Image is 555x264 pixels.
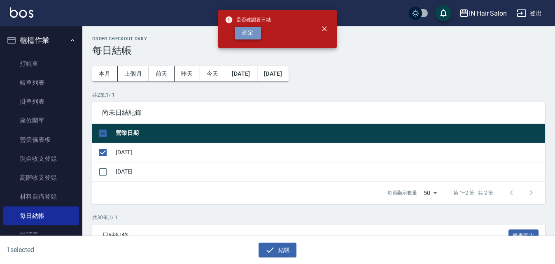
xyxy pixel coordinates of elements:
[118,66,149,81] button: 上個月
[3,225,79,244] a: 排班表
[3,206,79,225] a: 每日結帳
[149,66,175,81] button: 前天
[469,8,507,19] div: IN Hair Salon
[114,124,545,143] th: 營業日期
[114,143,545,162] td: [DATE]
[92,66,118,81] button: 本月
[3,130,79,149] a: 營業儀表板
[3,149,79,168] a: 現金收支登錄
[387,189,417,197] p: 每頁顯示數量
[102,232,508,240] span: 日結紀錄
[92,36,545,42] h2: Order checkout daily
[3,73,79,92] a: 帳單列表
[92,91,545,99] p: 共 2 筆, 1 / 1
[235,27,261,39] button: 確定
[3,30,79,51] button: 櫃檯作業
[508,229,539,242] button: 報表匯出
[3,168,79,187] a: 高階收支登錄
[175,66,200,81] button: 昨天
[3,187,79,206] a: 材料自購登錄
[3,54,79,73] a: 打帳單
[92,214,545,221] p: 共 30 筆, 1 / 1
[225,66,257,81] button: [DATE]
[114,162,545,181] td: [DATE]
[3,92,79,111] a: 掛單列表
[259,243,297,258] button: 結帳
[513,6,545,21] button: 登出
[92,45,545,56] h3: 每日結帳
[102,109,535,117] span: 尚未日結紀錄
[420,182,440,204] div: 50
[225,16,271,24] span: 是否確認要日結
[257,66,289,81] button: [DATE]
[7,245,137,255] h6: 1 selected
[10,7,33,18] img: Logo
[200,66,226,81] button: 今天
[456,5,510,22] button: IN Hair Salon
[453,189,493,197] p: 第 1–2 筆 共 2 筆
[3,111,79,130] a: 座位開單
[435,5,452,21] button: save
[508,231,539,239] a: 報表匯出
[315,20,333,38] button: close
